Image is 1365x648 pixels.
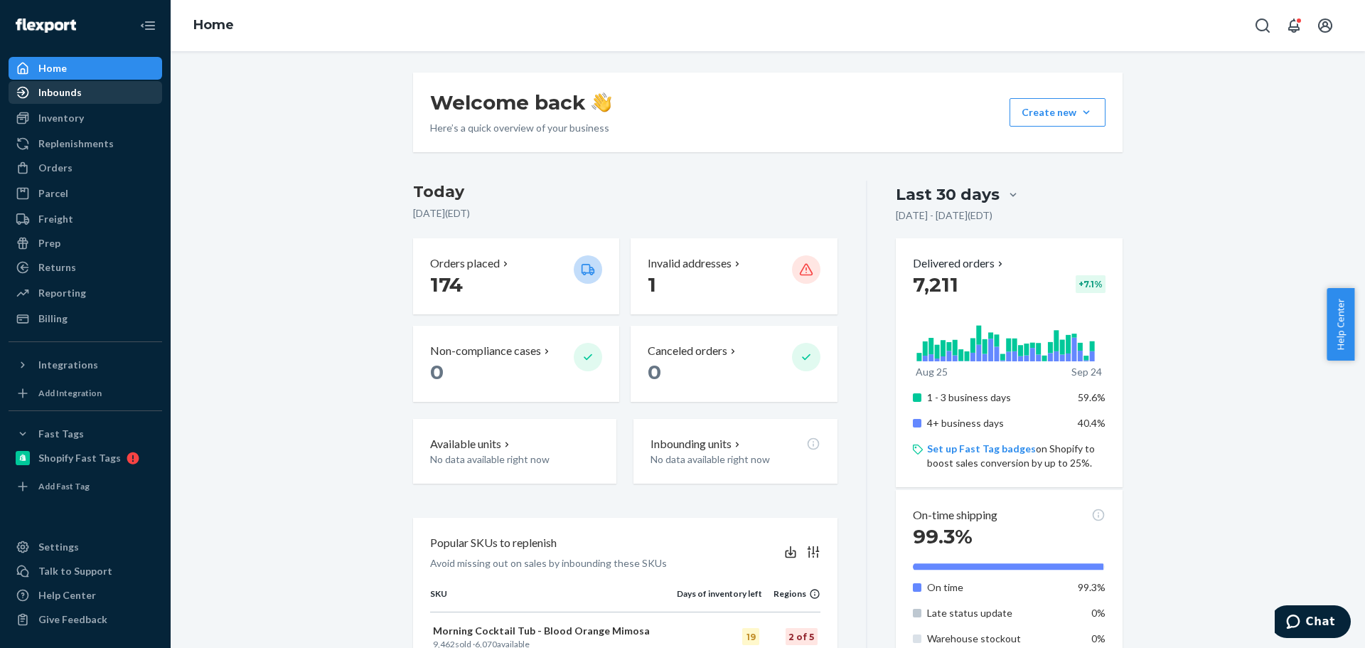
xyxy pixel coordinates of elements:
[38,212,73,226] div: Freight
[9,475,162,498] a: Add Fast Tag
[1280,11,1308,40] button: Open notifications
[9,81,162,104] a: Inbounds
[413,419,616,484] button: Available unitsNo data available right now
[927,391,1067,405] p: 1 - 3 business days
[413,326,619,402] button: Non-compliance cases 0
[9,182,162,205] a: Parcel
[913,507,997,524] p: On-time shipping
[430,121,611,135] p: Here’s a quick overview of your business
[9,423,162,445] button: Fast Tags
[9,382,162,405] a: Add Integration
[433,624,674,638] p: Morning Cocktail Tub - Blood Orange Mimosa
[430,360,444,384] span: 0
[927,632,1067,646] p: Warehouse stockout
[633,419,837,484] button: Inbounding unitsNo data available right now
[9,584,162,607] a: Help Center
[648,360,661,384] span: 0
[38,427,84,441] div: Fast Tags
[38,612,107,627] div: Give Feedback
[38,111,84,125] div: Inventory
[1071,365,1102,379] p: Sep 24
[430,588,677,612] th: SKU
[927,606,1067,620] p: Late status update
[430,90,611,115] h1: Welcome back
[16,18,76,33] img: Flexport logo
[677,588,762,612] th: Days of inventory left
[648,343,727,359] p: Canceled orders
[38,358,98,372] div: Integrations
[38,61,67,75] div: Home
[38,186,68,201] div: Parcel
[430,255,500,272] p: Orders placed
[9,307,162,330] a: Billing
[927,442,1106,470] p: on Shopify to boost sales conversion by up to 25%.
[38,564,112,578] div: Talk to Support
[651,452,820,467] p: No data available right now
[913,255,1006,272] button: Delivered orders
[1327,288,1354,361] button: Help Center
[9,132,162,155] a: Replenishments
[1311,11,1339,40] button: Open account menu
[413,181,837,203] h3: Today
[193,17,234,33] a: Home
[1275,605,1351,641] iframe: Opens a widget where you can chat to one of our agents
[631,326,837,402] button: Canceled orders 0
[38,161,73,175] div: Orders
[38,451,121,465] div: Shopify Fast Tags
[9,282,162,304] a: Reporting
[927,580,1067,595] p: On time
[648,272,656,297] span: 1
[38,236,60,250] div: Prep
[9,256,162,279] a: Returns
[430,343,541,359] p: Non-compliance cases
[430,272,463,297] span: 174
[430,556,667,570] p: Avoid missing out on sales by inbounding these SKUs
[9,608,162,631] button: Give Feedback
[916,365,948,379] p: Aug 25
[913,272,958,297] span: 7,211
[9,354,162,376] button: Integrations
[1078,417,1106,429] span: 40.4%
[38,286,86,300] div: Reporting
[9,536,162,558] a: Settings
[38,387,102,399] div: Add Integration
[9,447,162,469] a: Shopify Fast Tags
[1078,581,1106,593] span: 99.3%
[1076,275,1106,293] div: + 7.1 %
[1091,607,1106,619] span: 0%
[591,92,611,112] img: hand-wave emoji
[913,524,973,548] span: 99.3%
[1248,11,1277,40] button: Open Search Box
[413,206,837,221] p: [DATE] ( EDT )
[9,156,162,179] a: Orders
[9,232,162,255] a: Prep
[38,260,76,275] div: Returns
[927,442,1036,455] a: Set up Fast Tag badges
[1078,391,1106,403] span: 59.6%
[134,11,162,40] button: Close Navigation
[38,85,82,100] div: Inbounds
[430,452,599,467] p: No data available right now
[38,540,79,554] div: Settings
[631,238,837,314] button: Invalid addresses 1
[430,535,557,551] p: Popular SKUs to replenish
[430,436,501,452] p: Available units
[9,560,162,583] button: Talk to Support
[9,208,162,230] a: Freight
[413,238,619,314] button: Orders placed 174
[786,628,818,645] div: 2 of 5
[1091,632,1106,644] span: 0%
[38,137,114,151] div: Replenishments
[38,312,68,326] div: Billing
[182,5,245,46] ol: breadcrumbs
[927,416,1067,430] p: 4+ business days
[896,184,1000,206] div: Last 30 days
[38,588,96,602] div: Help Center
[9,57,162,80] a: Home
[742,628,759,645] div: 19
[38,480,90,492] div: Add Fast Tag
[648,255,732,272] p: Invalid addresses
